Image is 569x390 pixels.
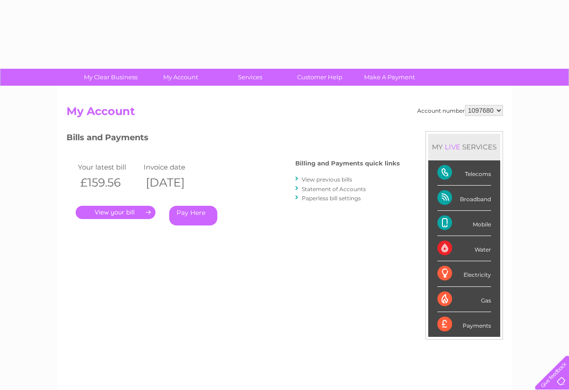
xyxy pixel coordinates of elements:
div: Electricity [437,261,491,286]
div: MY SERVICES [428,134,500,160]
a: My Account [143,69,218,86]
h2: My Account [66,105,503,122]
td: Your latest bill [76,161,142,173]
th: £159.56 [76,173,142,192]
a: Make A Payment [352,69,427,86]
a: Paperless bill settings [302,195,361,202]
h4: Billing and Payments quick links [295,160,400,167]
a: Pay Here [169,206,217,225]
a: Services [212,69,288,86]
div: Gas [437,287,491,312]
h3: Bills and Payments [66,131,400,147]
div: Broadband [437,186,491,211]
a: Customer Help [282,69,358,86]
a: View previous bills [302,176,352,183]
td: Invoice date [141,161,207,173]
div: Payments [437,312,491,337]
a: Statement of Accounts [302,186,366,192]
div: Mobile [437,211,491,236]
a: . [76,206,155,219]
div: Account number [417,105,503,116]
div: Water [437,236,491,261]
div: LIVE [443,143,462,151]
th: [DATE] [141,173,207,192]
a: My Clear Business [73,69,149,86]
div: Telecoms [437,160,491,186]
